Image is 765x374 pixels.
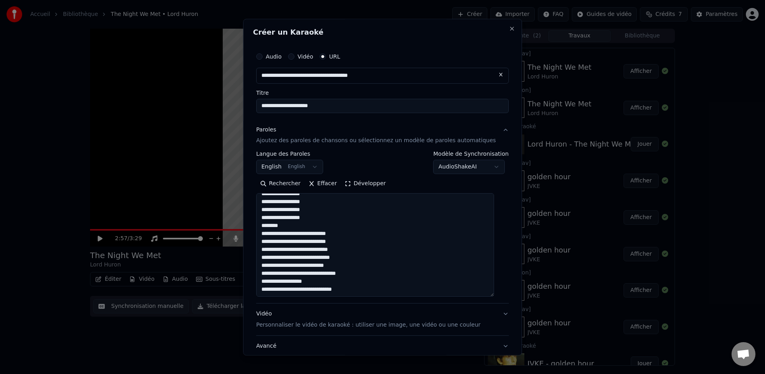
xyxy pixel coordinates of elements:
[256,137,496,145] p: Ajoutez des paroles de chansons ou sélectionnez un modèle de paroles automatiques
[256,310,481,329] div: Vidéo
[298,54,313,59] label: Vidéo
[256,321,481,329] p: Personnaliser le vidéo de karaoké : utiliser une image, une vidéo ou une couleur
[256,336,509,357] button: Avancé
[433,151,509,157] label: Modèle de Synchronisation
[256,90,509,96] label: Titre
[256,304,509,336] button: VidéoPersonnaliser le vidéo de karaoké : utiliser une image, une vidéo ou une couleur
[341,178,390,190] button: Développer
[256,126,276,134] div: Paroles
[256,119,509,151] button: ParolesAjoutez des paroles de chansons ou sélectionnez un modèle de paroles automatiques
[256,178,304,190] button: Rechercher
[256,151,509,304] div: ParolesAjoutez des paroles de chansons ou sélectionnez un modèle de paroles automatiques
[256,151,323,157] label: Langue des Paroles
[266,54,282,59] label: Audio
[329,54,340,59] label: URL
[253,29,512,36] h2: Créer un Karaoké
[304,178,341,190] button: Effacer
